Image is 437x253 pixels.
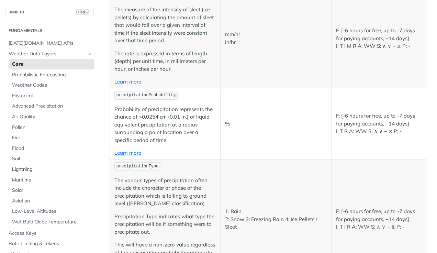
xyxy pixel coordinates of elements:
p: mm/hr in/hr [225,31,326,46]
a: Fire [9,133,94,143]
span: Rate Limiting & Tokens [9,240,92,247]
p: % [225,120,326,128]
span: Weather Data Layers [9,51,85,57]
a: Advanced Precipitation [9,101,94,111]
span: Aviation [12,198,92,205]
p: 1: Rain 2: Snow 3: Freezing Rain 4: Ice Pellets / Sleet [225,208,326,231]
p: F: [-6 hours for free, up to -7 days for paying accounts, +14 days] I: T I R A: WW S: ∧ ∨ ~ ⧖ P: - [336,208,422,231]
a: Solar [9,185,94,196]
span: precipitationType [116,164,158,169]
p: F: [-6 hours for free, up to -7 days for paying accounts, +14 days] I: T R A: WW S: ∧ ∨ ~ ⧖ P: - [336,112,422,135]
h2: Fundamentals [5,27,94,34]
span: Air Quality [12,113,92,120]
a: Weather Data LayersHide subpages for Weather Data Layers [5,49,94,59]
a: Learn more [114,78,141,85]
span: Core [12,61,92,68]
span: Maritime [12,177,92,184]
a: Air Quality [9,112,94,122]
p: The various types of precipitation often include the character or phase of the precipitation whic... [114,177,216,208]
span: Fire [12,134,92,141]
span: precipitationProbability [116,93,176,98]
span: Soil [12,155,92,162]
span: Pollen [12,124,92,131]
a: Flood [9,143,94,154]
a: [DATE][DOMAIN_NAME] APIs [5,38,94,48]
a: Core [9,59,94,69]
span: Solar [12,187,92,194]
span: Probabilistic Forecasting [12,71,92,78]
p: Precipitation Type indicates what type the precipitation will be if something were to precipitate... [114,213,216,236]
span: CTRL-/ [75,9,90,15]
span: [DATE][DOMAIN_NAME] APIs [9,40,92,47]
span: Low-Level Altitudes [12,208,92,215]
a: Pollen [9,122,94,133]
a: Probabilistic Forecasting [9,70,94,80]
p: F: [-6 hours for free, up to -7 days for paying accounts, +14 days] I: T I M R A: WW S: ∧ ∨ ~ ⧖ P: - [336,27,422,50]
a: Learn more [114,150,141,156]
span: Historical [12,92,92,99]
a: Lightning [9,164,94,175]
a: Low-Level Altitudes [9,206,94,217]
p: The rate is expressed in terms of length (depth) per unit time, in millimeters per hour, or inche... [114,50,216,73]
a: Wet Bulb Globe Temperature [9,217,94,227]
span: Wet Bulb Globe Temperature [12,219,92,225]
a: Aviation [9,196,94,206]
a: Soil [9,154,94,164]
p: Probability of precipitation represents the chance of >0.0254 cm (0.01 in.) of liquid equivalent ... [114,106,216,144]
span: Access Keys [9,230,92,237]
a: Rate Limiting & Tokens [5,239,94,249]
span: Advanced Precipitation [12,103,92,110]
a: Access Keys [5,228,94,239]
span: Weather Codes [12,82,92,89]
button: Hide subpages for Weather Data Layers [87,51,92,57]
span: Flood [12,145,92,152]
button: JUMP TOCTRL-/ [5,7,94,17]
p: The measure of the intensity of sleet (ice pellets) by calculating the amount of sleet that would... [114,6,216,45]
a: Maritime [9,175,94,185]
a: Weather Codes [9,80,94,90]
span: Lightning [12,166,92,173]
a: Historical [9,91,94,101]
